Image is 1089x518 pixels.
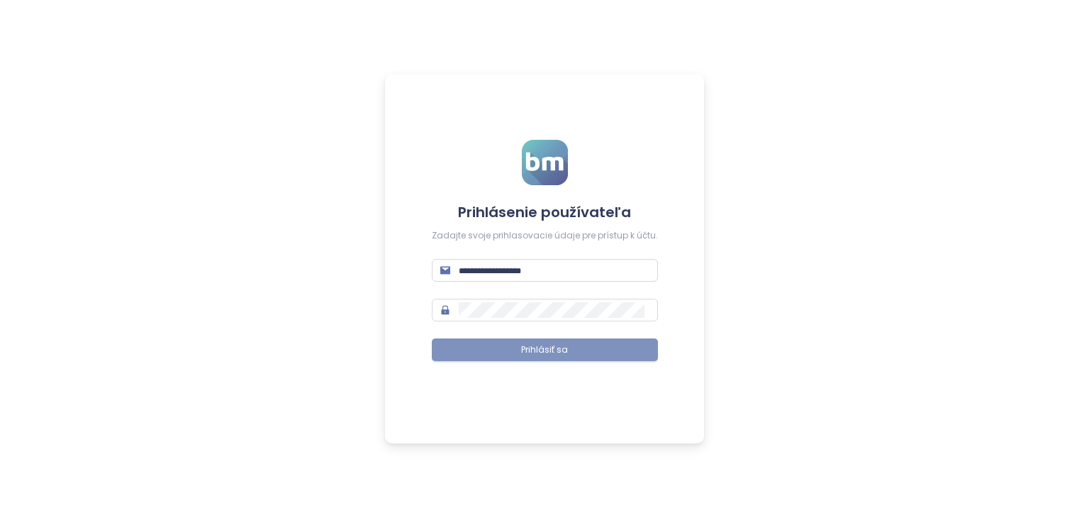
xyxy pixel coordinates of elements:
[432,338,658,361] button: Prihlásiť sa
[432,202,658,222] h4: Prihlásenie používateľa
[432,229,658,243] div: Zadajte svoje prihlasovacie údaje pre prístup k účtu.
[440,305,450,315] span: lock
[522,140,568,185] img: logo
[440,265,450,275] span: mail
[521,343,568,357] span: Prihlásiť sa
